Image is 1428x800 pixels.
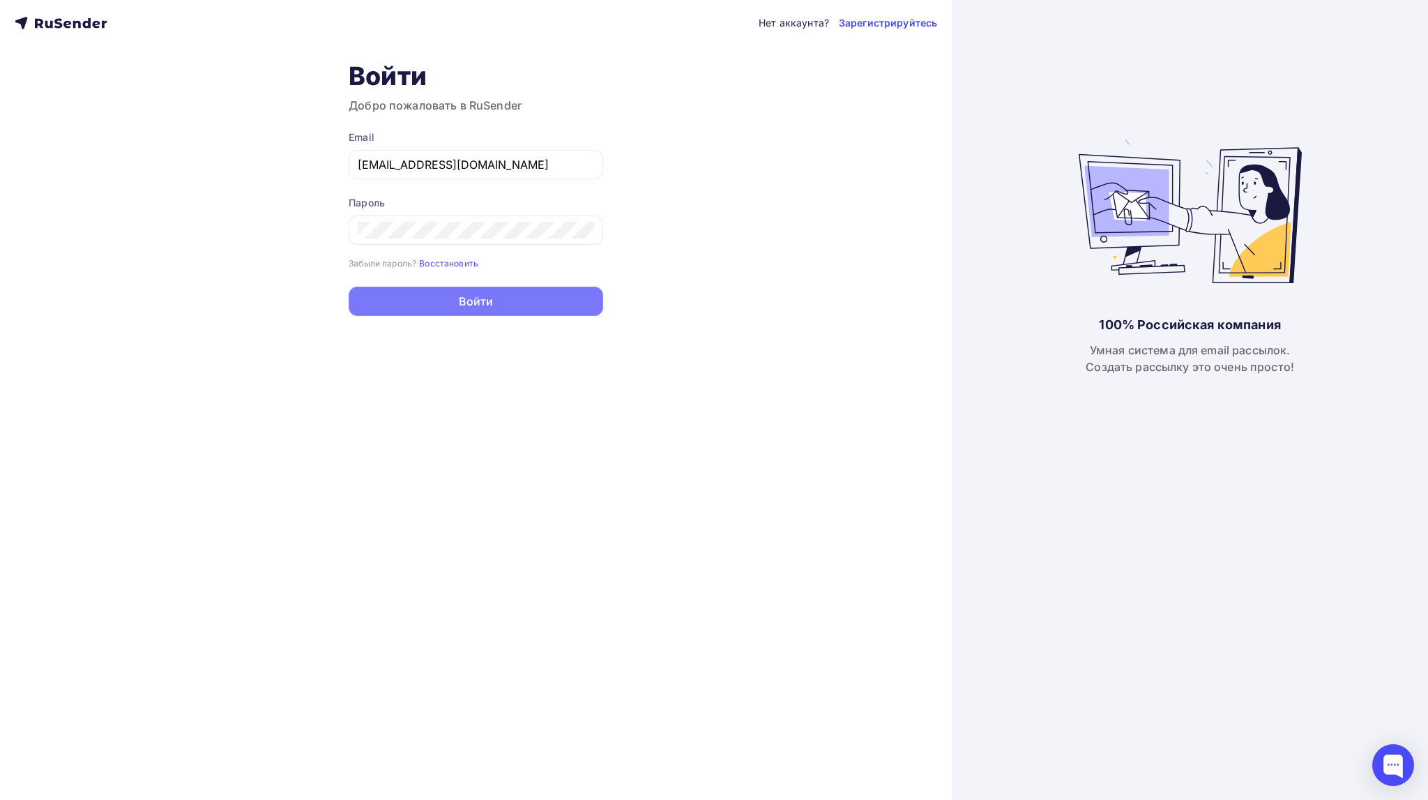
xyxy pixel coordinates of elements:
[419,257,478,269] a: Восстановить
[1086,342,1294,375] div: Умная система для email рассылок. Создать рассылку это очень просто!
[349,287,603,316] button: Войти
[419,258,478,269] small: Восстановить
[349,97,603,114] h3: Добро пожаловать в RuSender
[358,156,594,173] input: Укажите свой email
[1099,317,1280,333] div: 100% Российская компания
[349,258,416,269] small: Забыли пароль?
[839,16,937,30] a: Зарегистрируйтесь
[349,61,603,91] h1: Войти
[349,196,603,210] div: Пароль
[349,130,603,144] div: Email
[759,16,829,30] div: Нет аккаунта?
